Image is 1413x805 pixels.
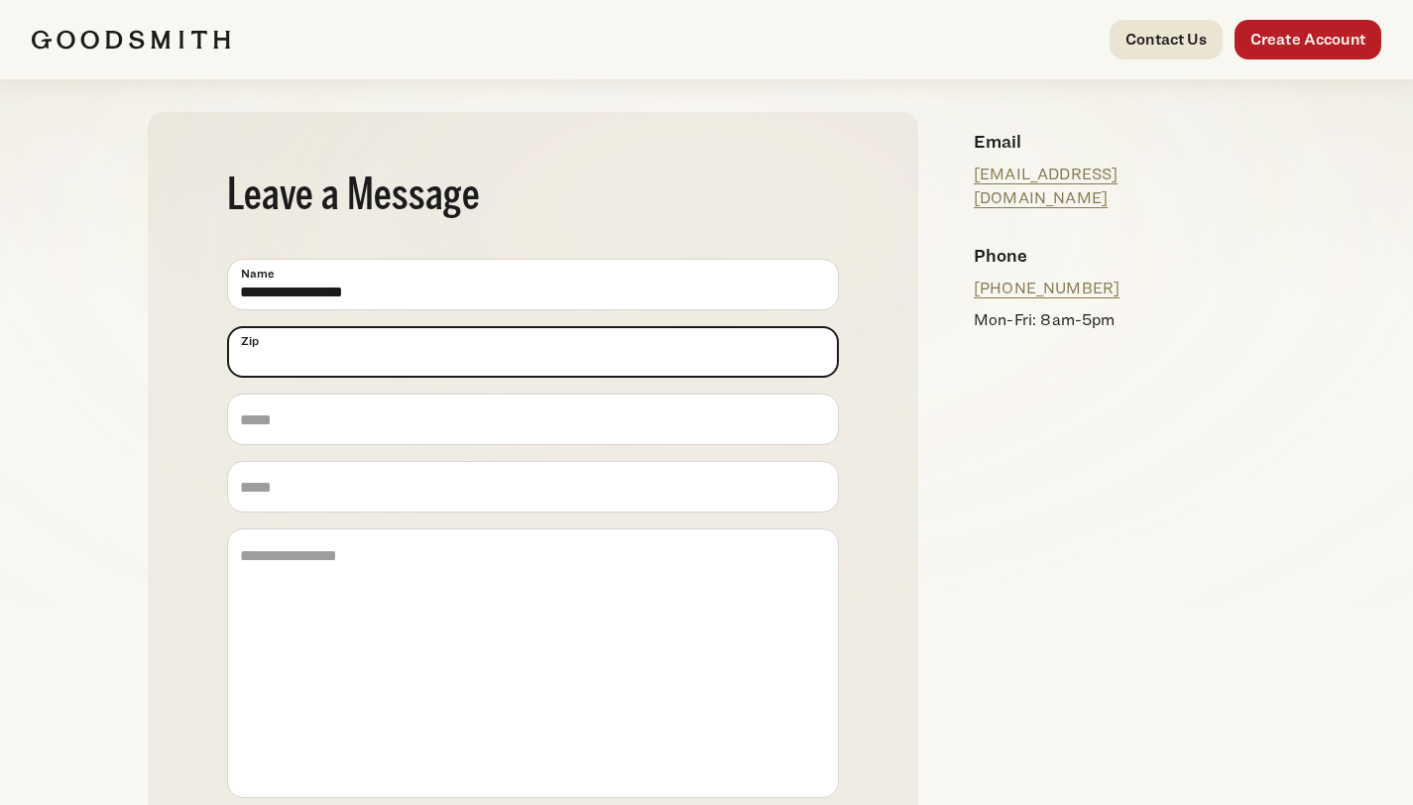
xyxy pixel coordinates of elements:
[974,279,1119,297] a: [PHONE_NUMBER]
[1235,20,1381,59] a: Create Account
[227,175,839,219] h2: Leave a Message
[974,242,1249,269] h4: Phone
[241,265,275,283] span: Name
[1110,20,1223,59] a: Contact Us
[974,165,1118,207] a: [EMAIL_ADDRESS][DOMAIN_NAME]
[32,30,230,50] img: Goodsmith
[241,332,259,350] span: Zip
[974,128,1249,155] h4: Email
[974,308,1249,332] p: Mon-Fri: 8am-5pm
